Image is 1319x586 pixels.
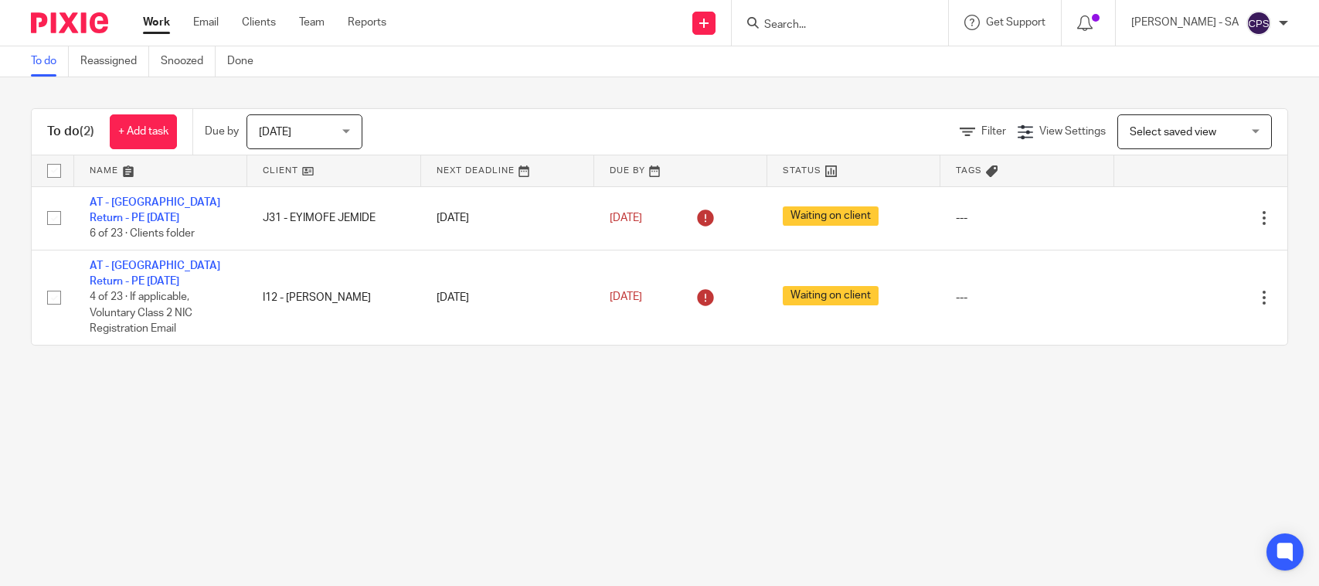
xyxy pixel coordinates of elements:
[90,197,220,223] a: AT - [GEOGRAPHIC_DATA] Return - PE [DATE]
[193,15,219,30] a: Email
[31,46,69,77] a: To do
[1130,127,1216,138] span: Select saved view
[80,46,149,77] a: Reassigned
[421,250,594,345] td: [DATE]
[610,213,642,223] span: [DATE]
[956,166,982,175] span: Tags
[763,19,902,32] input: Search
[242,15,276,30] a: Clients
[47,124,94,140] h1: To do
[421,186,594,250] td: [DATE]
[348,15,386,30] a: Reports
[1246,11,1271,36] img: svg%3E
[981,126,1006,137] span: Filter
[1131,15,1239,30] p: [PERSON_NAME] - SA
[610,292,642,303] span: [DATE]
[259,127,291,138] span: [DATE]
[143,15,170,30] a: Work
[31,12,108,33] img: Pixie
[299,15,325,30] a: Team
[783,206,879,226] span: Waiting on client
[90,292,192,335] span: 4 of 23 · If applicable, Voluntary Class 2 NIC Registration Email
[227,46,265,77] a: Done
[110,114,177,149] a: + Add task
[1039,126,1106,137] span: View Settings
[161,46,216,77] a: Snoozed
[90,261,220,287] a: AT - [GEOGRAPHIC_DATA] Return - PE [DATE]
[956,290,1098,305] div: ---
[247,186,420,250] td: J31 - EYIMOFE JEMIDE
[783,286,879,305] span: Waiting on client
[80,125,94,138] span: (2)
[986,17,1045,28] span: Get Support
[205,124,239,139] p: Due by
[247,250,420,345] td: I12 - [PERSON_NAME]
[90,228,195,239] span: 6 of 23 · Clients folder
[956,210,1098,226] div: ---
